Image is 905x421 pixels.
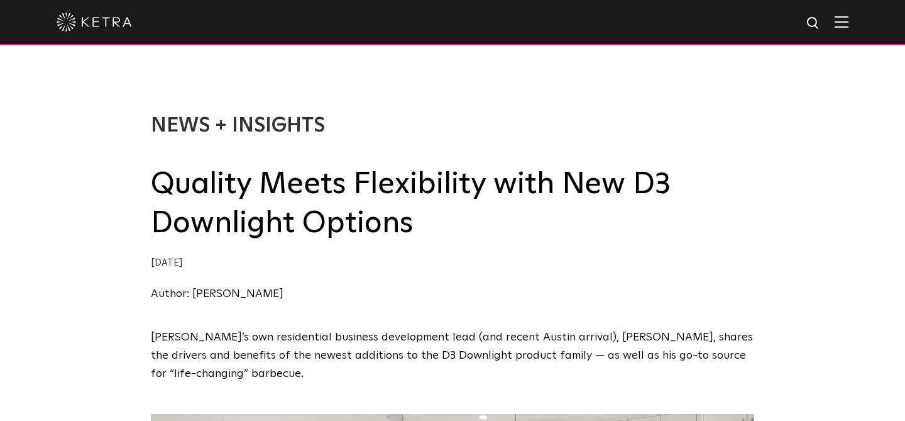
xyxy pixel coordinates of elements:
img: Hamburger%20Nav.svg [835,16,848,28]
a: News + Insights [151,116,325,136]
a: Author: [PERSON_NAME] [151,288,283,300]
img: search icon [806,16,821,31]
span: [PERSON_NAME]’s own residential business development lead (and recent Austin arrival), [PERSON_NA... [151,332,753,379]
div: [DATE] [151,254,754,272]
img: ketra-logo-2019-white [57,13,132,31]
h2: Quality Meets Flexibility with New D3 Downlight Options [151,165,754,244]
